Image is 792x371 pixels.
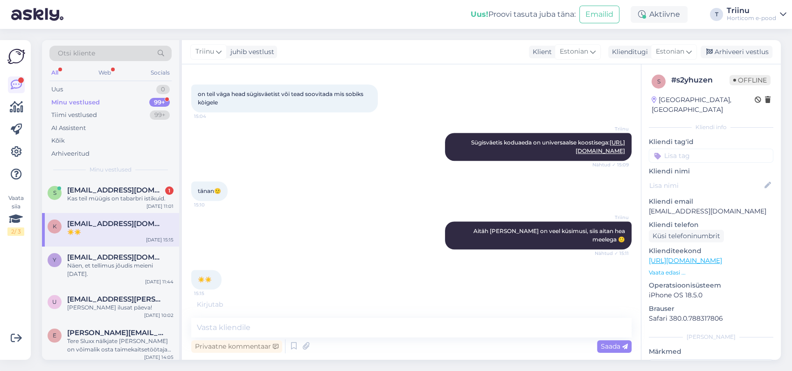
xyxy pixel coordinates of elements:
span: Minu vestlused [90,165,132,174]
div: [DATE] 11:01 [146,203,174,210]
span: Triinu [594,214,629,221]
span: . [223,300,224,309]
div: [PERSON_NAME] [649,333,773,341]
span: Aitäh [PERSON_NAME] on veel küsimusi, siis aitan hea meelega 🙂 [473,227,626,243]
div: Horticom e-pood [727,14,776,22]
span: 15:10 [194,201,229,208]
span: Triinu [195,47,214,57]
div: All [49,67,60,79]
div: Minu vestlused [51,98,100,107]
input: Lisa tag [649,149,773,163]
div: Web [97,67,113,79]
div: [GEOGRAPHIC_DATA], [GEOGRAPHIC_DATA] [652,95,755,115]
span: u [52,298,57,305]
span: Triinu [594,125,629,132]
div: [DATE] 10:02 [144,312,174,319]
span: Nähtud ✓ 15:11 [594,250,629,257]
div: [PERSON_NAME] ilusat päeva! [67,303,174,312]
div: 1 [165,186,174,195]
div: Klient [529,47,552,57]
span: Offline [729,75,771,85]
p: Safari 380.0.788317806 [649,314,773,323]
p: Märkmed [649,347,773,357]
span: tänan🙂 [198,187,221,194]
p: Vaata edasi ... [649,268,773,277]
div: ☀️☀️ [67,228,174,236]
div: 99+ [150,110,170,120]
div: Aktiivne [631,6,688,23]
div: Tere Sluxx nälkjate [PERSON_NAME] on võimalik osta taimekaitsetöötaja tunnistusega. Kas Teil on s... [67,337,174,354]
span: Otsi kliente [58,48,95,58]
button: Emailid [579,6,619,23]
div: 2 / 3 [7,227,24,236]
img: Askly Logo [7,48,25,65]
div: Triinu [727,7,776,14]
span: siret.tammel@gmail.com [67,186,164,194]
span: Estonian [560,47,588,57]
div: Tiimi vestlused [51,110,97,120]
p: iPhone OS 18.5.0 [649,290,773,300]
span: ylle.kruusement@gmail.com [67,253,164,261]
span: Nähtud ✓ 15:09 [592,161,629,168]
span: k [53,223,57,230]
span: y [53,256,56,263]
div: Kas teil müügis on tabarbri istikuid. [67,194,174,203]
div: 0 [156,85,170,94]
p: Kliendi nimi [649,166,773,176]
span: 15:15 [194,290,229,297]
div: [DATE] 11:44 [145,278,174,285]
div: # s2yhuzen [671,75,729,86]
span: s [657,78,660,85]
p: Operatsioonisüsteem [649,281,773,290]
div: 99+ [149,98,170,107]
p: Kliendi telefon [649,220,773,230]
div: [DATE] 14:05 [144,354,174,361]
div: Küsi telefoninumbrit [649,230,724,242]
div: Näen, et tellimus jõudis meieni [DATE]. [67,261,174,278]
a: [URL][DOMAIN_NAME] [649,256,722,265]
p: Klienditeekond [649,246,773,256]
div: Arhiveeri vestlus [701,46,772,58]
div: Kirjutab [191,300,632,309]
span: Sügisväetis koduaeda on universaalse koostisega: [471,139,625,154]
span: kadi.kahro@gmail.com [67,220,164,228]
span: e [53,332,56,339]
div: Kliendi info [649,123,773,131]
div: Klienditugi [608,47,648,57]
span: Saada [601,342,628,350]
div: T [710,8,723,21]
div: Vaata siia [7,194,24,236]
div: Proovi tasuta juba täna: [471,9,576,20]
span: 15:04 [194,113,229,120]
b: Uus! [471,10,488,19]
p: Brauser [649,304,773,314]
span: . [224,300,226,309]
span: s [53,189,56,196]
span: on teil väga head sügisväetist või tead soovitada mis sobiks kòigele [198,90,365,106]
p: Kliendi tag'id [649,137,773,147]
div: Kõik [51,136,65,145]
div: [DATE] 15:15 [146,236,174,243]
span: ☀️☀️ [198,276,212,283]
p: [EMAIL_ADDRESS][DOMAIN_NAME] [649,206,773,216]
a: TriinuHorticom e-pood [727,7,786,22]
div: Arhiveeritud [51,149,90,158]
div: AI Assistent [51,124,86,133]
div: Privaatne kommentaar [191,340,282,353]
div: Socials [149,67,172,79]
input: Lisa nimi [649,180,763,191]
span: ulliriina@helga.ee [67,295,164,303]
div: Uus [51,85,63,94]
span: ebert.sinihelm@mail.ee [67,329,164,337]
div: juhib vestlust [227,47,274,57]
p: Kliendi email [649,197,773,206]
span: Estonian [656,47,684,57]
